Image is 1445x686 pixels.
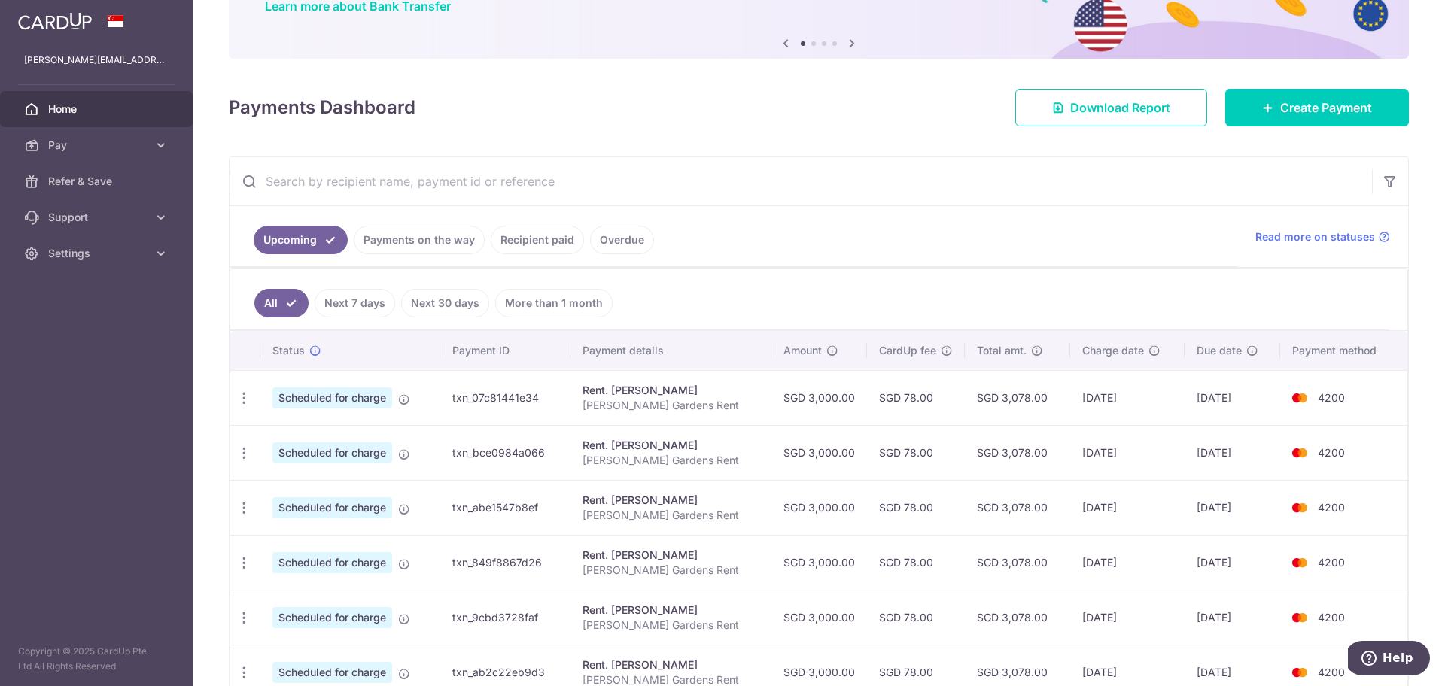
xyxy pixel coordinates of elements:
span: 4200 [1318,391,1345,404]
img: Bank Card [1285,499,1315,517]
div: Rent. [PERSON_NAME] [583,493,759,508]
span: Status [272,343,305,358]
div: Rent. [PERSON_NAME] [583,383,759,398]
td: SGD 3,078.00 [965,370,1070,425]
th: Payment details [570,331,771,370]
p: [PERSON_NAME] Gardens Rent [583,563,759,578]
h4: Payments Dashboard [229,94,415,121]
td: SGD 3,078.00 [965,480,1070,535]
td: SGD 3,000.00 [771,590,867,645]
span: Read more on statuses [1255,229,1375,244]
a: Download Report [1015,89,1207,126]
span: 4200 [1318,556,1345,569]
td: SGD 78.00 [867,480,965,535]
td: txn_9cbd3728faf [440,590,570,645]
td: SGD 3,000.00 [771,370,867,425]
td: SGD 3,078.00 [965,425,1070,480]
a: Next 7 days [315,289,395,317]
span: Scheduled for charge [272,607,392,628]
p: [PERSON_NAME][EMAIL_ADDRESS][DOMAIN_NAME] [24,53,169,68]
span: 4200 [1318,501,1345,514]
td: [DATE] [1070,535,1184,590]
p: [PERSON_NAME] Gardens Rent [583,618,759,633]
td: SGD 78.00 [867,590,965,645]
td: [DATE] [1070,590,1184,645]
span: Download Report [1070,99,1170,117]
a: More than 1 month [495,289,613,317]
span: Due date [1197,343,1242,358]
img: Bank Card [1285,663,1315,681]
img: Bank Card [1285,444,1315,462]
img: Bank Card [1285,609,1315,627]
div: Rent. [PERSON_NAME] [583,548,759,563]
a: Payments on the way [354,226,485,254]
a: Create Payment [1225,89,1409,126]
span: 4200 [1318,446,1345,459]
td: [DATE] [1070,425,1184,480]
td: txn_07c81441e34 [440,370,570,425]
td: SGD 3,078.00 [965,535,1070,590]
a: Recipient paid [491,226,584,254]
td: SGD 78.00 [867,535,965,590]
a: All [254,289,309,317]
span: 4200 [1318,611,1345,624]
span: Scheduled for charge [272,442,392,463]
td: SGD 3,078.00 [965,590,1070,645]
span: Scheduled for charge [272,497,392,518]
td: txn_abe1547b8ef [440,480,570,535]
td: txn_849f8867d26 [440,535,570,590]
span: Total amt. [977,343,1027,358]
span: Amount [783,343,822,358]
td: SGD 3,000.00 [771,425,867,480]
td: [DATE] [1070,480,1184,535]
a: Next 30 days [401,289,489,317]
p: [PERSON_NAME] Gardens Rent [583,508,759,523]
td: SGD 78.00 [867,370,965,425]
span: Refer & Save [48,174,148,189]
span: Create Payment [1280,99,1372,117]
td: [DATE] [1185,590,1280,645]
div: Rent. [PERSON_NAME] [583,657,759,672]
span: Charge date [1082,343,1144,358]
td: SGD 3,000.00 [771,535,867,590]
th: Payment method [1280,331,1407,370]
img: Bank Card [1285,389,1315,407]
img: CardUp [18,12,92,30]
a: Read more on statuses [1255,229,1390,244]
span: Pay [48,138,148,153]
th: Payment ID [440,331,570,370]
img: Bank Card [1285,554,1315,572]
iframe: Opens a widget where you can find more information [1348,641,1430,678]
td: [DATE] [1185,535,1280,590]
a: Overdue [590,226,654,254]
span: 4200 [1318,666,1345,678]
td: [DATE] [1185,370,1280,425]
span: Support [48,210,148,225]
span: Scheduled for charge [272,387,392,408]
td: [DATE] [1070,370,1184,425]
p: [PERSON_NAME] Gardens Rent [583,398,759,413]
td: [DATE] [1185,480,1280,535]
span: Scheduled for charge [272,662,392,683]
input: Search by recipient name, payment id or reference [230,157,1372,205]
td: txn_bce0984a066 [440,425,570,480]
td: SGD 78.00 [867,425,965,480]
span: Scheduled for charge [272,552,392,573]
td: [DATE] [1185,425,1280,480]
span: Settings [48,246,148,261]
div: Rent. [PERSON_NAME] [583,603,759,618]
span: CardUp fee [879,343,936,358]
a: Upcoming [254,226,348,254]
td: SGD 3,000.00 [771,480,867,535]
p: [PERSON_NAME] Gardens Rent [583,453,759,468]
span: Home [48,102,148,117]
div: Rent. [PERSON_NAME] [583,438,759,453]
